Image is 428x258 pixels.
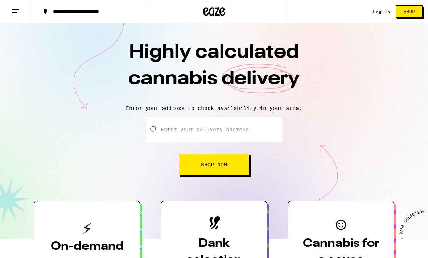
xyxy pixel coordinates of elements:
[396,5,423,18] button: Shop
[146,117,282,142] input: Enter your delivery address
[201,162,227,167] span: Shop Now
[403,9,415,14] span: Shop
[179,154,249,175] button: Shop Now
[373,9,390,14] a: Log In
[87,39,341,100] h1: Highly calculated cannabis delivery
[390,5,428,18] a: Shop
[7,105,421,111] p: Enter your address to check availability in your area.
